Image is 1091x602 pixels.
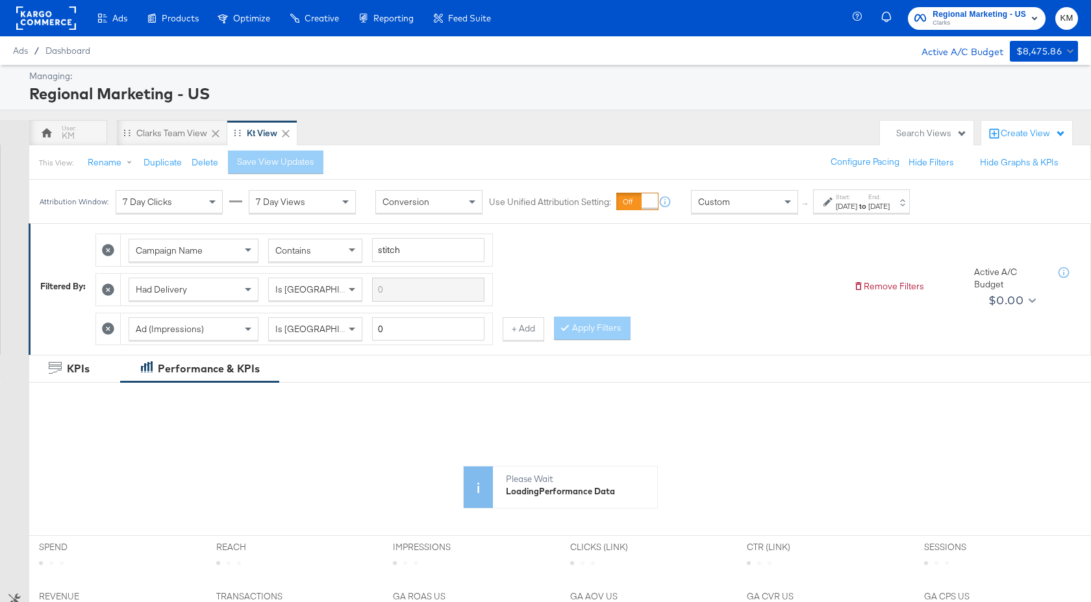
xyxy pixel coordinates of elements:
span: Campaign Name [136,245,203,256]
label: Start: [836,193,857,201]
div: KM [62,130,75,142]
div: Drag to reorder tab [234,129,241,136]
div: Managing: [29,70,1075,82]
span: Clarks [933,18,1026,29]
div: Active A/C Budget [908,41,1003,60]
button: Hide Graphs & KPIs [980,156,1059,169]
input: Enter a search term [372,278,484,302]
a: Dashboard [45,45,90,56]
div: Attribution Window: [39,197,109,206]
div: Drag to reorder tab [123,129,131,136]
span: Reporting [373,13,414,23]
span: 7 Day Clicks [123,196,172,208]
span: KM [1060,11,1073,26]
span: Products [162,13,199,23]
button: Configure Pacing [821,150,909,174]
button: Duplicate [144,156,182,169]
div: $0.00 [988,291,1023,310]
span: Ads [112,13,127,23]
button: Hide Filters [909,156,954,169]
button: Delete [192,156,218,169]
input: Enter a number [372,317,484,341]
span: Conversion [382,196,429,208]
input: Enter a search term [372,238,484,262]
div: This View: [39,158,73,168]
div: Regional Marketing - US [29,82,1075,104]
span: Ad (Impressions) [136,323,204,335]
div: KPIs [67,361,90,376]
button: Regional Marketing - USClarks [908,7,1046,30]
span: Ads [13,45,28,56]
strong: to [857,201,868,211]
div: Clarks Team View [136,127,207,139]
span: Had Delivery [136,283,187,295]
span: ↑ [799,202,812,206]
button: + Add [503,317,544,341]
span: / [28,45,45,56]
div: [DATE] [868,201,890,211]
button: $0.00 [983,290,1038,311]
div: Create View [1001,127,1066,140]
div: Search Views [896,127,967,139]
button: $8,475.86 [1010,41,1078,62]
span: Regional Marketing - US [933,8,1026,21]
span: Feed Suite [448,13,491,23]
label: End: [868,193,890,201]
span: Optimize [233,13,270,23]
label: Use Unified Attribution Setting: [489,196,611,208]
span: Contains [275,245,311,256]
span: Custom [698,196,730,208]
span: Creative [305,13,339,23]
div: Performance & KPIs [158,361,260,376]
div: $8,475.86 [1016,43,1062,60]
div: Active A/C Budget [974,266,1046,290]
div: [DATE] [836,201,857,211]
button: KM [1055,7,1078,30]
button: Rename [79,151,146,175]
span: Is [GEOGRAPHIC_DATA] [275,283,375,295]
div: Filtered By: [40,280,86,293]
div: kt View [247,127,277,139]
span: Is [GEOGRAPHIC_DATA] [275,323,375,335]
button: Remove Filters [853,280,924,293]
span: 7 Day Views [256,196,305,208]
